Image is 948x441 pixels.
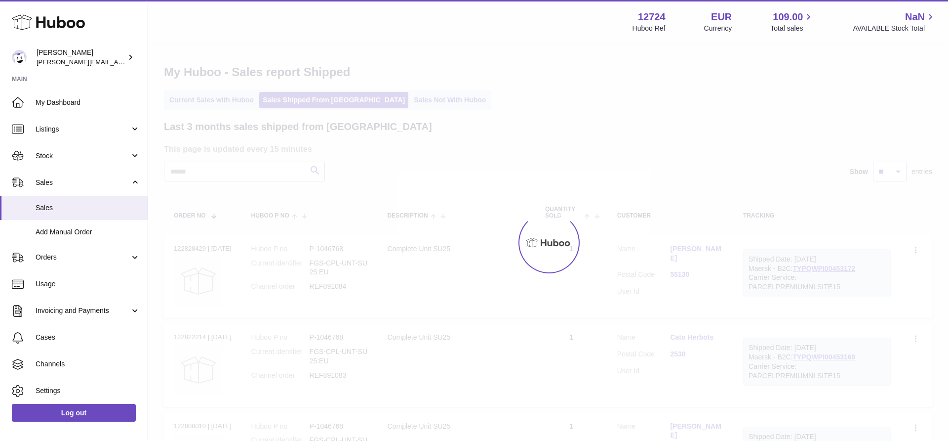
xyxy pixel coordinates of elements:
[711,10,732,24] strong: EUR
[632,24,666,33] div: Huboo Ref
[36,253,130,262] span: Orders
[704,24,732,33] div: Currency
[36,279,140,289] span: Usage
[905,10,925,24] span: NaN
[853,24,936,33] span: AVAILABLE Stock Total
[36,386,140,396] span: Settings
[36,359,140,369] span: Channels
[773,10,803,24] span: 109.00
[36,203,140,213] span: Sales
[770,24,814,33] span: Total sales
[853,10,936,33] a: NaN AVAILABLE Stock Total
[36,227,140,237] span: Add Manual Order
[12,50,27,65] img: sebastian@ffern.co
[36,333,140,342] span: Cases
[36,151,130,161] span: Stock
[12,404,136,422] a: Log out
[638,10,666,24] strong: 12724
[36,306,130,315] span: Invoicing and Payments
[36,178,130,187] span: Sales
[770,10,814,33] a: 109.00 Total sales
[37,48,125,67] div: [PERSON_NAME]
[36,125,130,134] span: Listings
[36,98,140,107] span: My Dashboard
[37,58,198,66] span: [PERSON_NAME][EMAIL_ADDRESS][DOMAIN_NAME]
